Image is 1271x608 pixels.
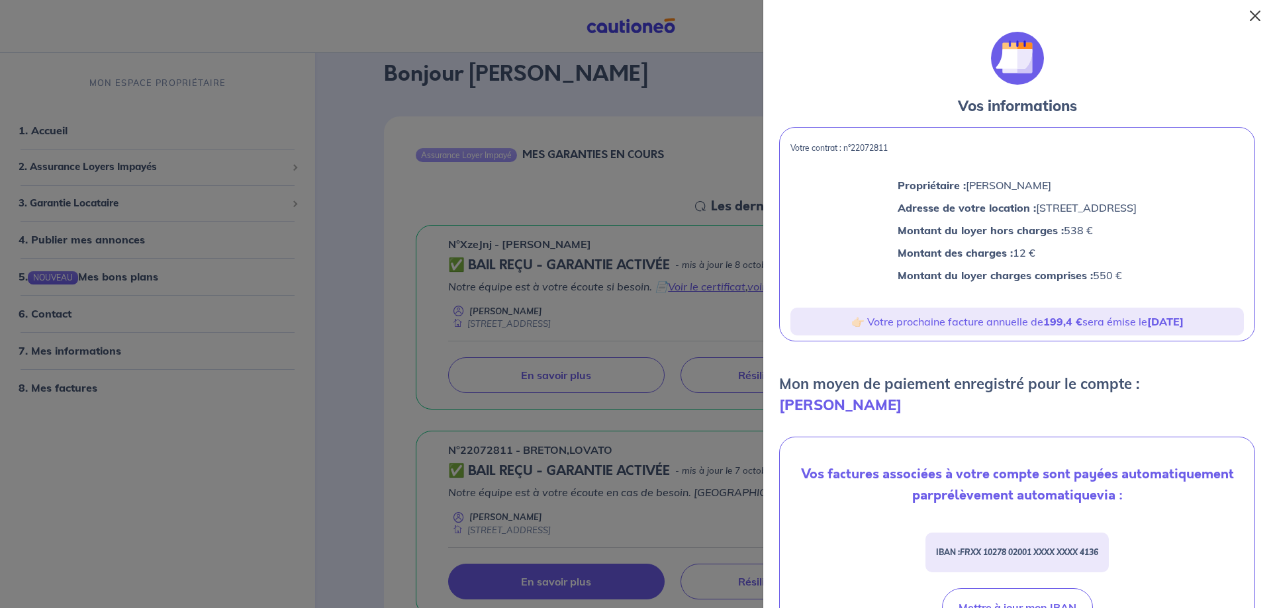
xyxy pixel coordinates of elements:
p: Votre contrat : n°22072811 [790,144,1244,153]
strong: Montant du loyer hors charges : [898,224,1064,237]
p: 👉🏻 Votre prochaine facture annuelle de sera émise le [796,313,1239,330]
p: [STREET_ADDRESS] [898,199,1137,216]
strong: IBAN : [936,547,1098,557]
strong: [PERSON_NAME] [779,396,902,414]
em: FRXX 10278 02001 XXXX XXXX 4136 [960,547,1098,557]
strong: [DATE] [1147,315,1184,328]
p: 538 € [898,222,1137,239]
button: Close [1245,5,1266,26]
strong: Vos informations [958,97,1077,115]
strong: 199,4 € [1043,315,1082,328]
strong: Montant des charges : [898,246,1013,259]
p: Mon moyen de paiement enregistré pour le compte : [779,373,1255,415]
strong: Adresse de votre location : [898,201,1036,214]
img: illu_calendar.svg [991,32,1044,85]
strong: prélèvement automatique [933,486,1097,505]
p: [PERSON_NAME] [898,177,1137,194]
strong: Montant du loyer charges comprises : [898,269,1093,282]
p: Vos factures associées à votre compte sont payées automatiquement par via : [790,464,1244,506]
p: 12 € [898,244,1137,261]
p: 550 € [898,267,1137,284]
strong: Propriétaire : [898,179,966,192]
